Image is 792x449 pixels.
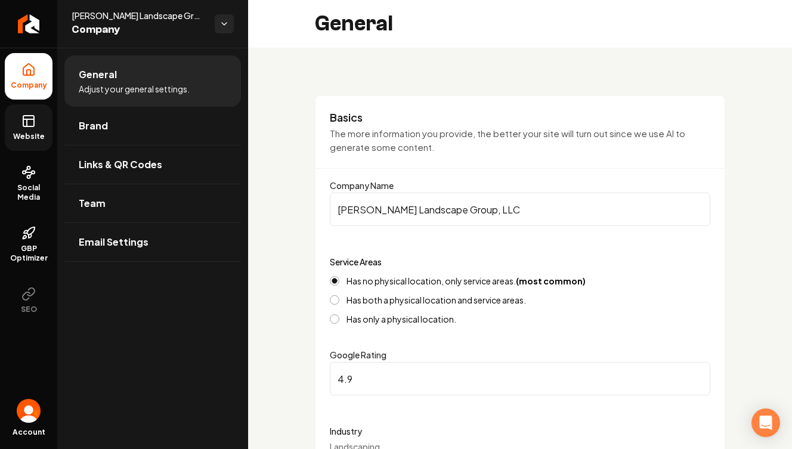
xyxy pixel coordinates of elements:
span: Email Settings [79,235,148,249]
p: The more information you provide, the better your site will turn out since we use AI to generate ... [330,127,710,154]
a: GBP Optimizer [5,216,52,273]
a: Email Settings [64,223,241,261]
span: General [79,67,117,82]
button: SEO [5,277,52,324]
h3: Basics [330,110,710,125]
span: Team [79,196,106,210]
img: Rebolt Logo [18,14,40,33]
img: 's logo [17,399,41,423]
label: Service Areas [330,256,382,267]
label: Industry [330,424,710,438]
button: Open user button [17,399,41,423]
label: Has only a physical location. [346,315,456,323]
label: Company Name [330,180,394,191]
div: Open Intercom Messenger [751,408,780,437]
span: Links & QR Codes [79,157,162,172]
span: Company [72,21,205,38]
span: Website [8,132,49,141]
span: Account [13,428,45,437]
a: Brand [64,107,241,145]
a: Team [64,184,241,222]
a: Website [5,104,52,151]
span: SEO [16,305,42,314]
input: Google Rating [330,362,710,395]
span: Social Media [5,183,52,202]
span: Company [6,80,52,90]
span: GBP Optimizer [5,244,52,263]
label: Has both a physical location and service areas. [346,296,526,304]
span: Adjust your general settings. [79,83,190,95]
a: Links & QR Codes [64,145,241,184]
h2: General [315,12,393,36]
input: Company Name [330,193,710,226]
span: Brand [79,119,108,133]
label: Google Rating [330,349,386,360]
a: Social Media [5,156,52,212]
span: [PERSON_NAME] Landscape Group, LLC [72,10,205,21]
strong: (most common) [516,275,586,286]
label: Has no physical location, only service areas. [346,277,586,285]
